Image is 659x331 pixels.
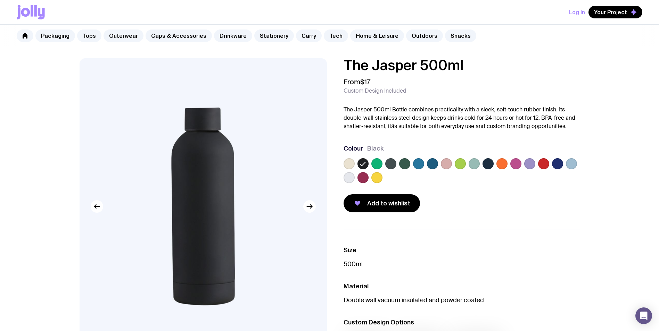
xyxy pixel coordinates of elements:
[350,29,404,42] a: Home & Leisure
[367,199,410,207] span: Add to wishlist
[344,282,580,290] h3: Material
[344,78,370,86] span: From
[344,260,580,268] p: 500ml
[344,87,406,94] span: Custom Design Included
[324,29,348,42] a: Tech
[344,318,580,326] h3: Custom Design Options
[77,29,101,42] a: Tops
[367,144,384,153] span: Black
[344,58,580,72] h1: The Jasper 500ml
[344,246,580,254] h3: Size
[344,105,580,130] p: The Jasper 500ml Bottle combines practicality with a sleek, soft-touch rubber finish. Its double-...
[445,29,476,42] a: Snacks
[406,29,443,42] a: Outdoors
[569,6,585,18] button: Log In
[344,144,363,153] h3: Colour
[214,29,252,42] a: Drinkware
[344,194,420,212] button: Add to wishlist
[254,29,294,42] a: Stationery
[146,29,212,42] a: Caps & Accessories
[594,9,627,16] span: Your Project
[360,77,370,86] span: $17
[104,29,143,42] a: Outerwear
[35,29,75,42] a: Packaging
[344,296,580,304] p: Double wall vacuum insulated and powder coated
[588,6,642,18] button: Your Project
[296,29,322,42] a: Carry
[635,307,652,324] div: Open Intercom Messenger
